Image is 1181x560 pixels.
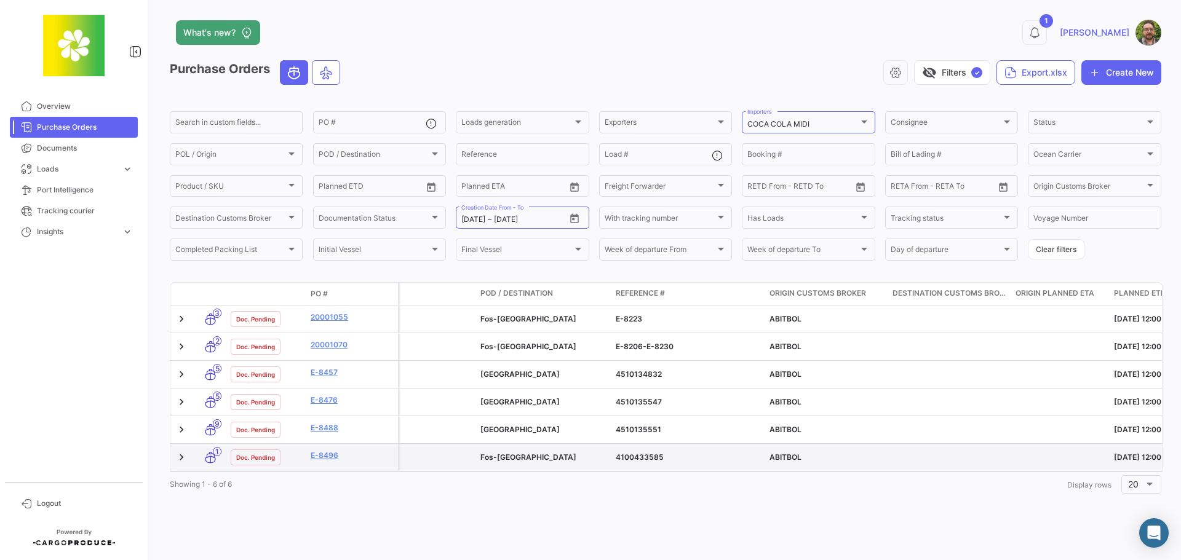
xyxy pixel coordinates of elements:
span: Origin Customs Broker [769,288,866,299]
span: What's new? [183,26,236,39]
button: visibility_offFilters✓ [914,60,990,85]
div: [GEOGRAPHIC_DATA] [480,424,606,435]
span: 4510135551 [616,425,661,434]
span: Destination Customs Broker [893,288,1006,299]
span: Product / SKU [175,184,286,192]
span: Freight Forwarder [605,184,715,192]
a: E-8488 [311,422,393,433]
span: expand_more [122,164,133,175]
span: Doc. Pending [236,342,275,352]
span: Doc. Pending [236,425,275,435]
span: Completed Packing List [175,247,286,256]
span: 4510135547 [616,397,662,406]
span: ABITBOL [769,369,801,379]
datatable-header-cell: POT / Stop [340,283,475,305]
input: To [773,184,822,192]
span: E-8223 [616,314,642,323]
button: Open calendar [994,178,1012,196]
span: POD / Destination [480,288,553,299]
input: From [461,184,479,192]
span: Destination Customs Broker [175,215,286,224]
span: Doc. Pending [236,397,275,407]
span: Planned ETD [1114,288,1166,299]
span: Origin Planned ETA [1016,288,1094,299]
span: 9 [213,419,221,428]
input: From [461,215,485,224]
input: To [494,215,543,224]
datatable-header-cell: Transport mode [195,289,226,299]
span: ABITBOL [769,397,801,406]
datatable-header-cell: Destination Customs Broker [888,283,1011,305]
span: 3 [213,309,221,318]
span: 20 [1128,479,1139,489]
span: 1 [213,447,221,456]
span: Loads generation [461,120,572,128]
a: Tracking courier [10,200,138,221]
span: Exporters [605,120,715,128]
span: [DATE] 12:00 [1114,369,1161,379]
datatable-header-cell: PO # [306,283,398,304]
span: Week of departure To [747,247,858,256]
span: Origin Customs Broker [1033,184,1144,192]
a: Documents [10,138,138,159]
span: ABITBOL [769,425,801,434]
h3: Purchase Orders [170,60,344,85]
span: E-8206-E-8230 [616,342,674,351]
span: Initial Vessel [319,247,429,256]
span: Status [1033,120,1144,128]
span: Logout [37,498,133,509]
span: [DATE] 12:00 [1114,314,1161,323]
span: POD / Destination [319,152,429,160]
input: From [319,184,336,192]
a: Expand/Collapse Row [175,313,188,325]
span: Doc. Pending [236,369,275,379]
div: Fos-[GEOGRAPHIC_DATA] [480,452,606,463]
datatable-header-cell: POD / Destination [475,283,611,305]
a: Expand/Collapse Row [175,424,188,436]
button: Create New [1081,60,1161,85]
span: Loads [37,164,117,175]
span: Documentation Status [319,215,429,224]
span: Display rows [1067,480,1111,489]
span: [DATE] 12:00 [1114,452,1161,462]
span: ABITBOL [769,314,801,323]
input: From [747,184,765,192]
datatable-header-cell: Doc. Status [226,289,306,299]
div: Fos-[GEOGRAPHIC_DATA] [480,341,606,352]
img: 8664c674-3a9e-46e9-8cba-ffa54c79117b.jfif [43,15,105,76]
button: Ocean [280,61,308,84]
span: Has Loads [747,215,858,224]
span: 4100433585 [616,452,664,462]
span: Week of departure From [605,247,715,256]
span: [DATE] 12:00 [1114,342,1161,351]
a: E-8496 [311,450,393,461]
a: 20001070 [311,339,393,350]
span: Day of departure [891,247,1001,256]
span: ✓ [971,67,982,78]
datatable-header-cell: Reference # [611,283,765,305]
span: Ocean Carrier [1033,152,1144,160]
input: From [891,184,908,192]
span: expand_more [122,226,133,237]
input: To [487,184,536,192]
span: Doc. Pending [236,452,275,462]
span: Purchase Orders [37,122,133,133]
span: 2 [213,336,221,345]
span: Documents [37,143,133,154]
a: E-8476 [311,395,393,406]
a: Purchase Orders [10,117,138,138]
span: ABITBOL [769,452,801,462]
span: Insights [37,226,117,237]
div: [GEOGRAPHIC_DATA] [480,369,606,380]
div: Abrir Intercom Messenger [1139,518,1169,548]
span: Consignee [891,120,1001,128]
span: 5 [213,364,221,373]
input: To [344,184,394,192]
span: [PERSON_NAME] [1060,26,1129,39]
button: Export.xlsx [996,60,1075,85]
span: POL / Origin [175,152,286,160]
div: Fos-[GEOGRAPHIC_DATA] [480,314,606,325]
button: Open calendar [422,178,440,196]
input: To [917,184,966,192]
button: What's new? [176,20,260,45]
